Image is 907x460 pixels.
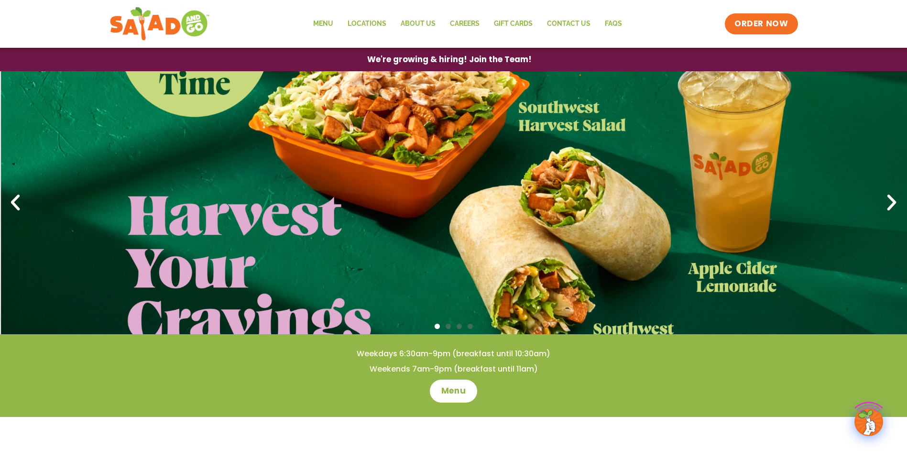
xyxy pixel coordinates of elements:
a: About Us [393,13,443,35]
a: We're growing & hiring! Join the Team! [353,48,546,71]
a: FAQs [598,13,629,35]
a: ORDER NOW [725,13,798,34]
div: Previous slide [5,192,26,213]
span: Go to slide 1 [435,324,440,329]
a: GIFT CARDS [487,13,540,35]
h4: Weekends 7am-9pm (breakfast until 11am) [19,364,888,374]
span: ORDER NOW [734,18,788,30]
a: Menu [306,13,340,35]
a: Menu [430,380,477,403]
span: Menu [441,385,466,397]
div: Next slide [881,192,902,213]
span: We're growing & hiring! Join the Team! [367,55,532,64]
span: Go to slide 3 [457,324,462,329]
span: Go to slide 4 [468,324,473,329]
nav: Menu [306,13,629,35]
h4: Weekdays 6:30am-9pm (breakfast until 10:30am) [19,349,888,359]
a: Locations [340,13,393,35]
span: Go to slide 2 [446,324,451,329]
img: new-SAG-logo-768×292 [109,5,210,43]
a: Careers [443,13,487,35]
a: Contact Us [540,13,598,35]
